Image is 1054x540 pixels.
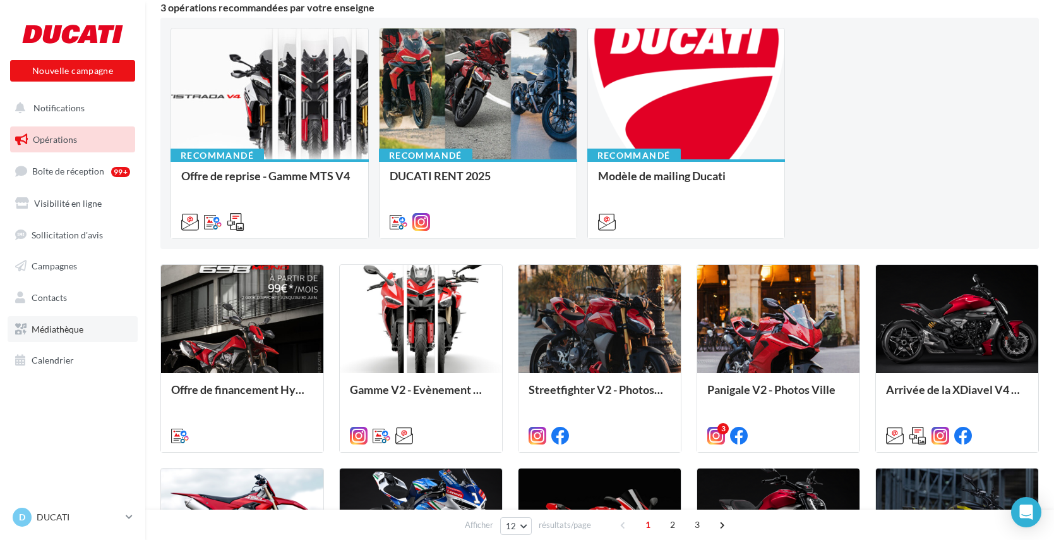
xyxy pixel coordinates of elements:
div: Recommandé [587,149,681,163]
div: Modèle de mailing Ducati [598,169,775,195]
div: Offre de financement Hypermotard 698 Mono [171,383,313,408]
p: DUCATI [37,511,121,524]
span: 2 [662,515,683,535]
div: Arrivée de la XDiavel V4 en concession [886,383,1028,408]
span: 3 [687,515,707,535]
div: Recommandé [171,149,264,163]
div: Gamme V2 - Evènement en concession [350,383,492,408]
span: 1 [638,515,658,535]
button: 12 [500,517,532,535]
button: Notifications [8,95,133,121]
span: D [19,511,25,524]
div: 99+ [111,167,130,177]
a: Visibilité en ligne [8,190,138,217]
span: Calendrier [32,355,74,365]
div: 3 opérations recommandées par votre enseigne [160,3,1039,13]
span: Afficher [465,519,493,531]
span: Campagnes [32,261,77,271]
button: Nouvelle campagne [10,60,135,82]
a: Sollicitation d'avis [8,222,138,249]
a: Contacts [8,285,138,311]
span: résultats/page [539,519,591,531]
a: Médiathèque [8,316,138,343]
span: Boîte de réception [32,166,104,176]
span: Opérations [33,134,77,145]
a: Campagnes [8,253,138,279]
span: Notifications [33,102,85,113]
div: 3 [717,423,729,434]
span: Visibilité en ligne [34,198,102,209]
a: Calendrier [8,347,138,374]
div: Open Intercom Messenger [1011,497,1041,527]
span: Médiathèque [32,324,83,334]
a: Opérations [8,126,138,153]
span: Sollicitation d'avis [32,229,103,240]
span: 12 [506,521,517,531]
div: Panigale V2 - Photos Ville [707,383,849,408]
div: Recommandé [379,149,472,163]
div: DUCATI RENT 2025 [390,169,566,195]
span: Contacts [32,292,67,303]
div: Streetfighter V2 - Photos Ville [529,383,671,408]
div: Offre de reprise - Gamme MTS V4 [181,169,358,195]
a: D DUCATI [10,505,135,529]
a: Boîte de réception99+ [8,157,138,185]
